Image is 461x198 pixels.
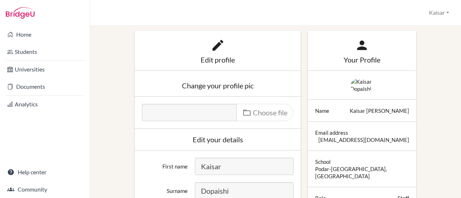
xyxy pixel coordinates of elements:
[426,6,452,19] button: Kaisar
[142,82,294,89] div: Change your profile pic
[1,62,88,77] a: Universities
[315,165,409,180] div: Podar-[GEOGRAPHIC_DATA], [GEOGRAPHIC_DATA]
[138,158,191,170] label: First name
[318,136,409,143] div: [EMAIL_ADDRESS][DOMAIN_NAME]
[1,79,88,94] a: Documents
[1,97,88,111] a: Analytics
[6,7,35,19] img: Bridge-U
[142,136,294,143] div: Edit your details
[315,158,331,165] div: School
[350,107,409,114] div: Kaisar [PERSON_NAME]
[138,182,191,194] label: Surname
[142,56,294,63] div: Edit profile
[1,45,88,59] a: Students
[1,165,88,179] a: Help center
[315,56,409,63] div: Your Profile
[315,129,348,136] div: Email address
[1,27,88,42] a: Home
[350,78,373,92] img: Kaisar Dopaishi
[315,107,329,114] div: Name
[1,182,88,197] a: Community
